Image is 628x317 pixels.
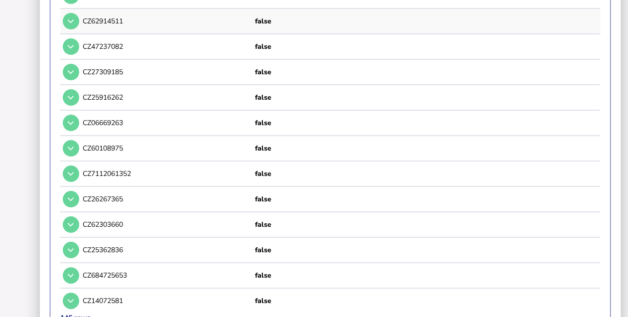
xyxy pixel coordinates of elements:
[63,140,79,157] button: Open
[255,16,271,26] b: false
[83,42,251,51] div: CZ47237082
[255,245,271,255] b: false
[63,216,79,233] button: Open
[255,67,271,77] b: false
[63,13,79,29] button: Open
[83,245,251,255] div: CZ25362836
[255,220,271,229] b: false
[255,118,271,128] b: false
[83,118,251,128] div: CZ06669263
[63,293,79,309] button: Open
[63,267,79,284] button: Open
[63,242,79,258] button: Open
[63,165,79,182] button: Open
[255,144,271,153] b: false
[255,42,271,51] b: false
[83,16,251,26] div: CZ62914511
[83,271,251,280] div: CZ684725653
[63,115,79,131] button: Open
[83,144,251,153] div: CZ60108975
[255,271,271,280] b: false
[83,220,251,229] div: CZ62303660
[83,67,251,77] div: CZ27309185
[255,296,271,306] b: false
[83,93,251,102] div: CZ25916262
[63,38,79,55] button: Open
[83,194,251,204] div: CZ26267365
[63,89,79,106] button: Open
[255,93,271,102] b: false
[255,169,271,178] b: false
[255,194,271,204] b: false
[63,191,79,207] button: Open
[83,169,251,178] div: CZ7112061352
[83,296,251,306] div: CZ14072581
[63,64,79,80] button: Open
